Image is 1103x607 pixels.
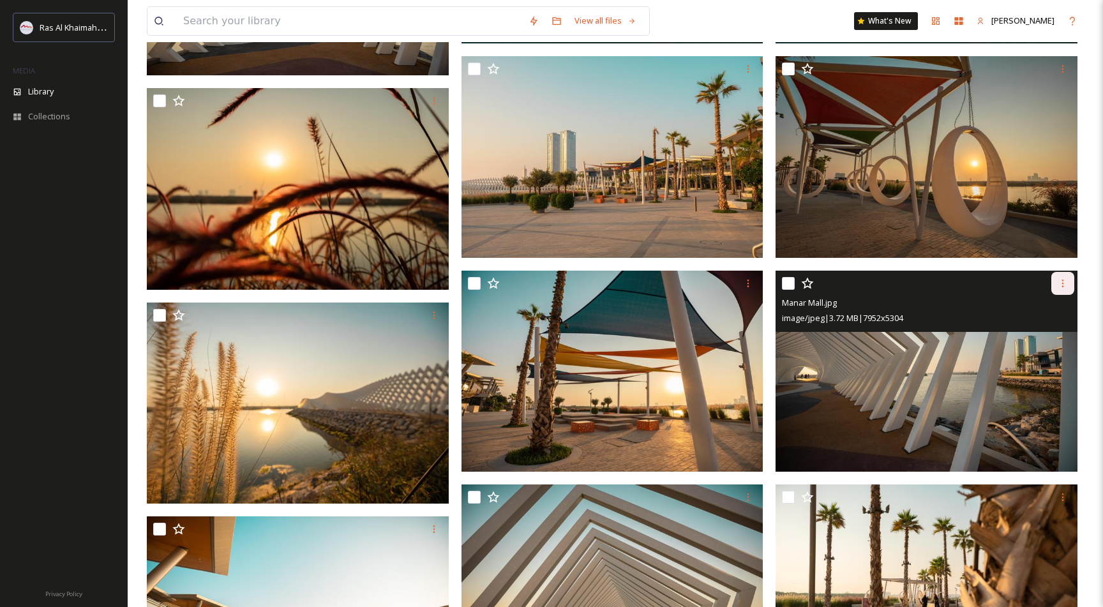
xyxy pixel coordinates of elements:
a: View all files [568,8,643,33]
span: image/jpeg | 3.72 MB | 7952 x 5304 [782,312,903,324]
span: Collections [28,110,70,123]
img: Logo_RAKTDA_RGB-01.png [20,21,33,34]
img: Manar Mall.jpg [147,88,449,290]
span: Privacy Policy [45,590,82,598]
a: [PERSON_NAME] [970,8,1061,33]
input: Search your library [177,7,522,35]
a: What's New [854,12,918,30]
span: Ras Al Khaimah Tourism Development Authority [40,21,220,33]
img: Manar Mall.jpg [776,56,1077,258]
span: MEDIA [13,66,35,75]
span: [PERSON_NAME] [991,15,1054,26]
a: Privacy Policy [45,585,82,601]
img: Manar Mall.jpg [461,56,763,258]
span: Manar Mall.jpg [782,297,837,308]
span: Library [28,86,54,98]
img: Manar Mall.jpg [147,303,449,504]
img: Manar Mall.jpg [776,271,1077,472]
img: Manar Mall.jpg [461,271,763,472]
